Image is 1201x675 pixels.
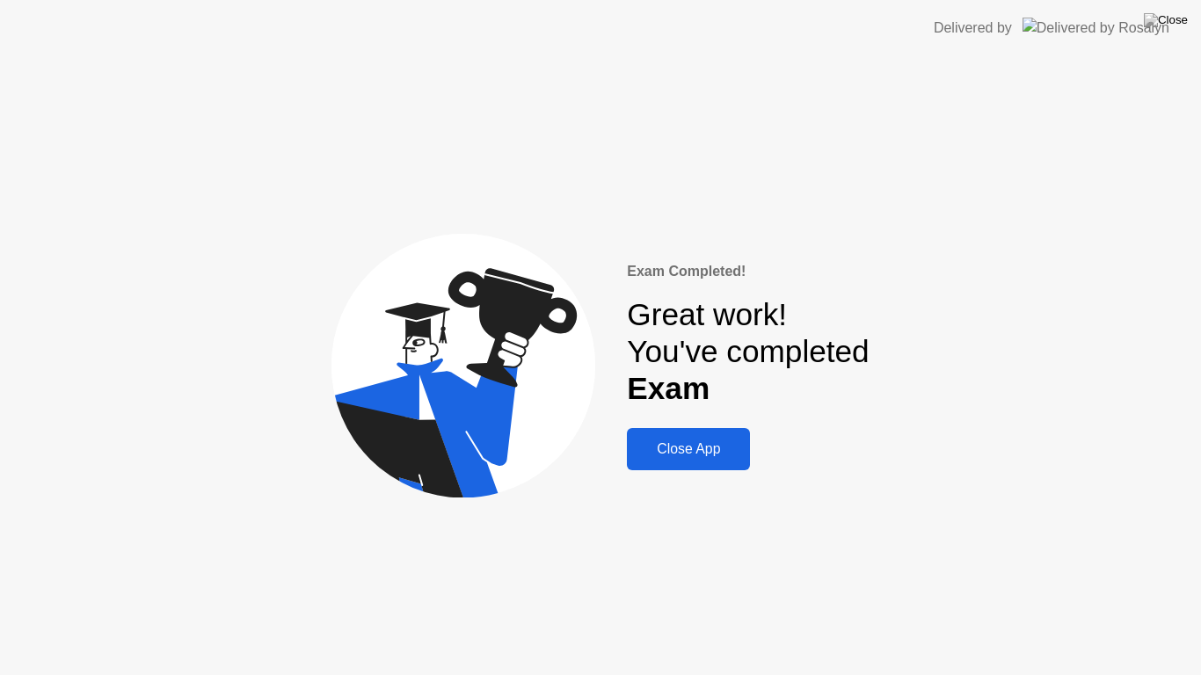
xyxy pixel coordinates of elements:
button: Close App [627,428,750,470]
div: Delivered by [934,18,1012,39]
div: Close App [632,441,745,457]
img: Close [1144,13,1188,27]
div: Great work! You've completed [627,296,869,408]
div: Exam Completed! [627,261,869,282]
b: Exam [627,371,710,405]
img: Delivered by Rosalyn [1023,18,1169,38]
